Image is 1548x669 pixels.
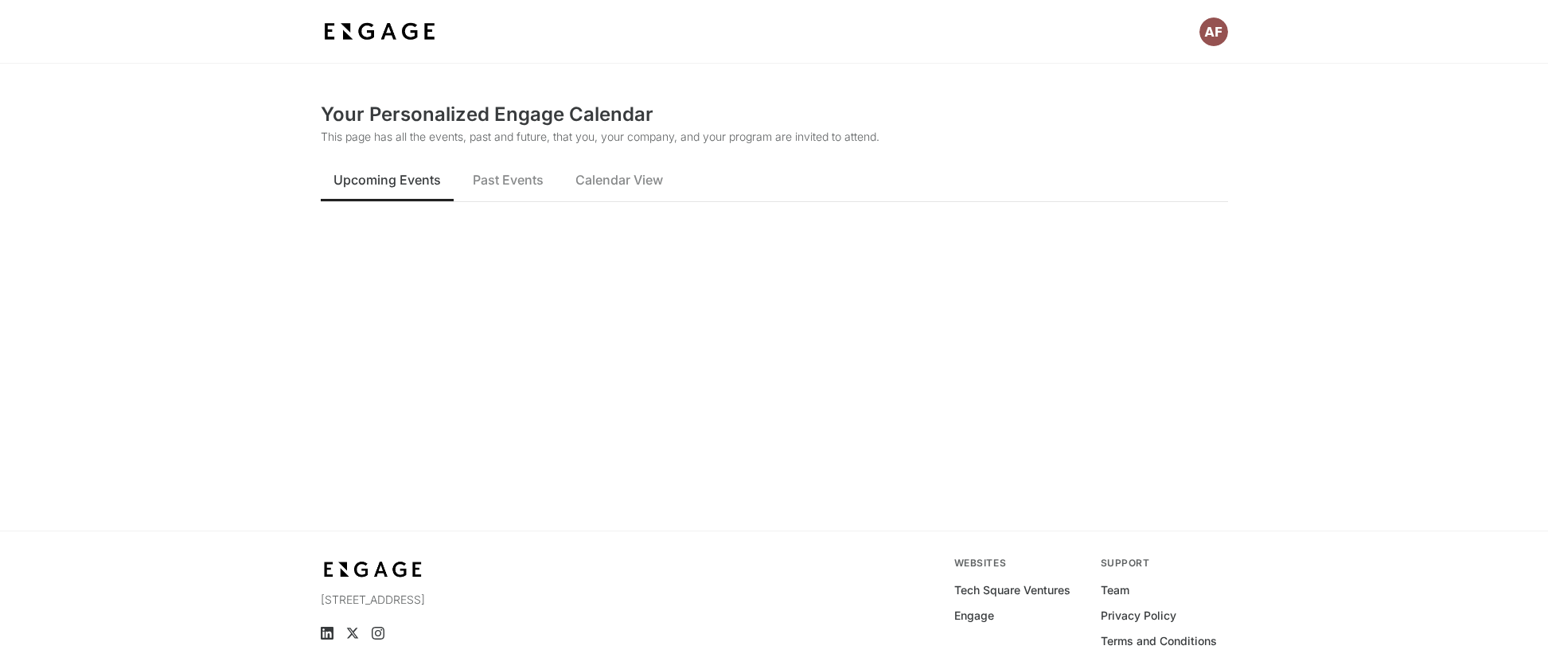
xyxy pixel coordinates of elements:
[321,18,439,46] img: bdf1fb74-1727-4ba0-a5bd-bc74ae9fc70b.jpeg
[321,129,1228,145] p: This page has all the events, past and future, that you, your company, and your program are invit...
[1101,557,1228,570] div: Support
[1101,633,1217,649] a: Terms and Conditions
[372,627,384,640] a: Instagram
[321,627,333,640] a: LinkedIn
[954,582,1070,598] a: Tech Square Ventures
[1101,608,1176,624] a: Privacy Policy
[563,158,676,201] button: Calendar View
[1101,582,1129,598] a: Team
[321,592,597,608] p: [STREET_ADDRESS]
[333,170,441,189] span: Upcoming Events
[460,158,556,201] button: Past Events
[321,557,426,582] img: bdf1fb74-1727-4ba0-a5bd-bc74ae9fc70b.jpeg
[473,170,544,189] span: Past Events
[321,627,597,640] ul: Social media
[1199,18,1228,46] button: Open profile menu
[321,102,1228,127] h2: Your Personalized Engage Calendar
[321,158,454,201] button: Upcoming Events
[1199,18,1228,46] img: Profile picture of Anne Felts
[954,557,1082,570] div: Websites
[575,170,663,189] span: Calendar View
[346,627,359,640] a: X (Twitter)
[954,608,994,624] a: Engage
